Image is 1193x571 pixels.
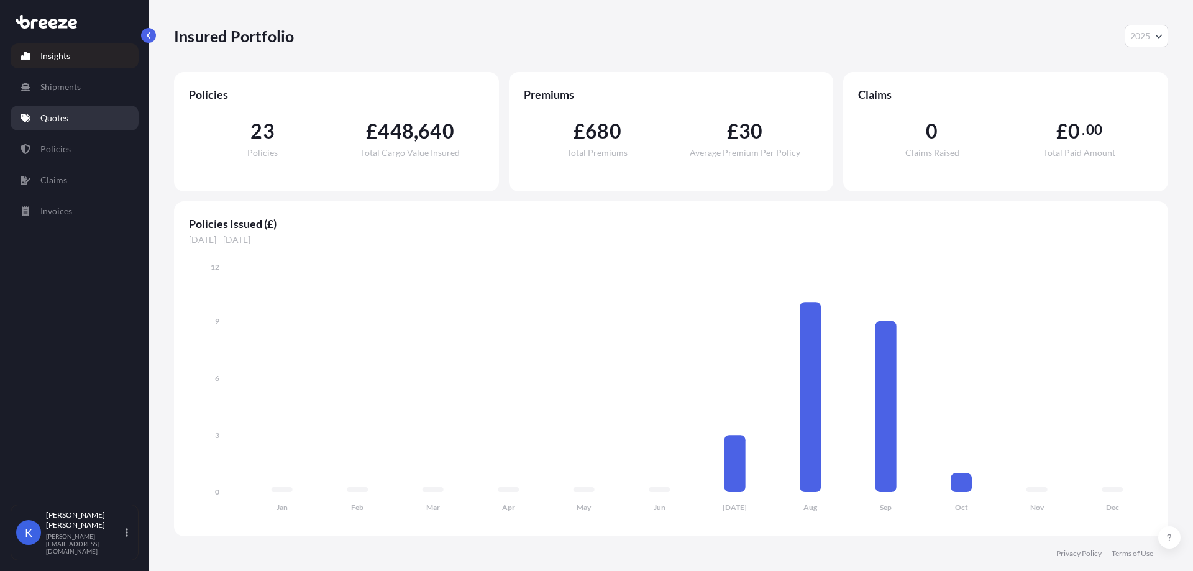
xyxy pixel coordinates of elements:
[277,503,288,512] tspan: Jan
[189,234,1153,246] span: [DATE] - [DATE]
[577,503,592,512] tspan: May
[351,503,363,512] tspan: Feb
[215,487,219,496] tspan: 0
[215,373,219,383] tspan: 6
[418,121,454,141] span: 640
[1106,503,1119,512] tspan: Dec
[46,510,123,530] p: [PERSON_NAME] [PERSON_NAME]
[739,121,762,141] span: 30
[174,26,294,46] p: Insured Portfolio
[215,316,219,326] tspan: 9
[378,121,414,141] span: 448
[803,503,818,512] tspan: Aug
[1112,549,1153,559] a: Terms of Use
[574,121,585,141] span: £
[727,121,739,141] span: £
[524,87,819,102] span: Premiums
[1056,549,1102,559] a: Privacy Policy
[46,532,123,555] p: [PERSON_NAME][EMAIL_ADDRESS][DOMAIN_NAME]
[926,121,938,141] span: 0
[189,216,1153,231] span: Policies Issued (£)
[40,143,71,155] p: Policies
[40,174,67,186] p: Claims
[723,503,747,512] tspan: [DATE]
[189,87,484,102] span: Policies
[211,262,219,272] tspan: 12
[905,148,959,157] span: Claims Raised
[1125,25,1168,47] button: Year Selector
[11,43,139,68] a: Insights
[11,106,139,130] a: Quotes
[858,87,1153,102] span: Claims
[40,112,68,124] p: Quotes
[690,148,800,157] span: Average Premium Per Policy
[366,121,378,141] span: £
[1030,503,1044,512] tspan: Nov
[11,168,139,193] a: Claims
[502,503,515,512] tspan: Apr
[426,503,440,512] tspan: Mar
[40,81,81,93] p: Shipments
[247,148,278,157] span: Policies
[1068,121,1080,141] span: 0
[40,205,72,217] p: Invoices
[1082,125,1085,135] span: .
[414,121,418,141] span: ,
[654,503,665,512] tspan: Jun
[955,503,968,512] tspan: Oct
[1130,30,1150,42] span: 2025
[1043,148,1115,157] span: Total Paid Amount
[25,526,32,539] span: K
[567,148,628,157] span: Total Premiums
[11,137,139,162] a: Policies
[880,503,892,512] tspan: Sep
[11,199,139,224] a: Invoices
[1086,125,1102,135] span: 00
[1056,121,1068,141] span: £
[40,50,70,62] p: Insights
[585,121,621,141] span: 680
[360,148,460,157] span: Total Cargo Value Insured
[250,121,274,141] span: 23
[11,75,139,99] a: Shipments
[215,431,219,440] tspan: 3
